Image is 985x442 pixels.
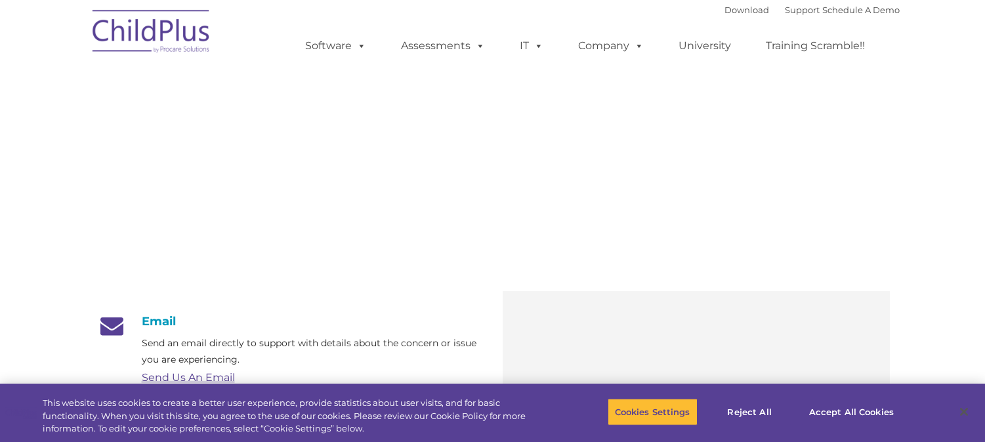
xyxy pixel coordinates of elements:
a: Company [565,33,657,59]
a: Software [292,33,379,59]
button: Cookies Settings [608,398,698,426]
h4: Email [96,314,483,329]
a: IT [507,33,556,59]
a: Support [785,5,820,15]
button: Reject All [709,398,791,426]
div: This website uses cookies to create a better user experience, provide statistics about user visit... [43,397,542,435]
a: Training Scramble!! [753,33,878,59]
a: Schedule A Demo [822,5,900,15]
p: Send an email directly to support with details about the concern or issue you are experiencing. [142,335,483,368]
img: ChildPlus by Procare Solutions [86,1,217,66]
a: Assessments [388,33,498,59]
a: Download [724,5,769,15]
button: Accept All Cookies [802,398,901,426]
a: University [665,33,744,59]
a: Send Us An Email [142,371,235,384]
button: Close [950,397,978,426]
font: | [724,5,900,15]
